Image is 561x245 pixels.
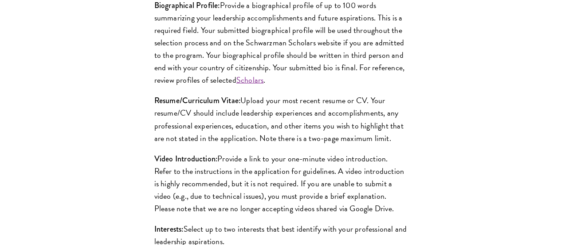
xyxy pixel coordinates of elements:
[154,94,407,144] p: Upload your most recent resume or CV. Your resume/CV should include leadership experiences and ac...
[154,153,218,165] strong: Video Introduction:
[154,223,184,235] strong: Interests:
[154,153,407,215] p: Provide a link to your one-minute video introduction. Refer to the instructions in the applicatio...
[154,95,241,106] strong: Resume/Curriculum Vitae:
[236,74,264,86] a: Scholars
